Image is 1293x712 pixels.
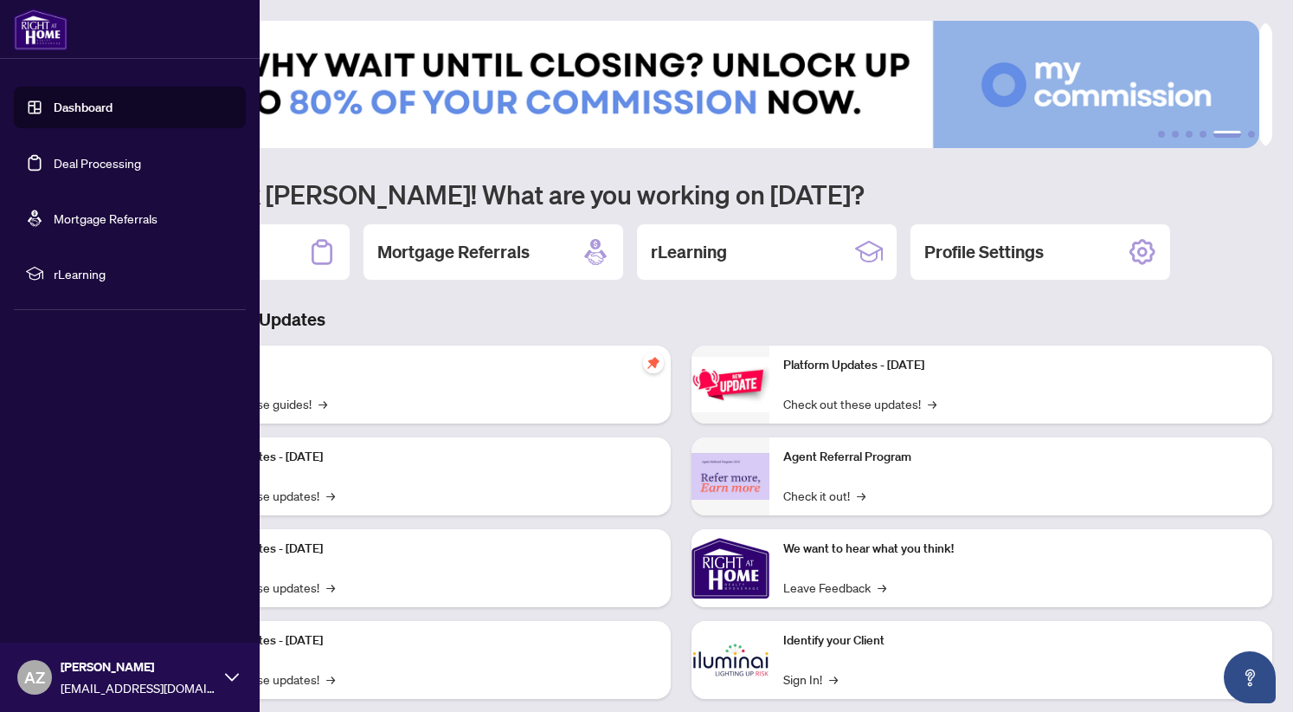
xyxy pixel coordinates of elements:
button: 3 [1186,131,1193,138]
span: → [318,394,327,413]
span: rLearning [54,264,234,283]
a: Leave Feedback→ [783,578,886,597]
h2: Mortgage Referrals [377,240,530,264]
span: pushpin [643,353,664,373]
p: Identify your Client [783,631,1258,651]
span: [EMAIL_ADDRESS][DOMAIN_NAME] [61,678,216,697]
p: Platform Updates - [DATE] [182,540,657,559]
img: logo [14,9,68,50]
button: 2 [1172,131,1179,138]
h2: rLearning [651,240,727,264]
span: → [857,486,865,505]
span: → [326,486,335,505]
img: Identify your Client [692,621,769,699]
span: [PERSON_NAME] [61,657,216,676]
span: AZ [24,665,45,689]
span: → [829,670,838,689]
button: 6 [1248,131,1255,138]
a: Deal Processing [54,155,141,171]
p: Platform Updates - [DATE] [182,448,657,467]
img: Agent Referral Program [692,453,769,501]
span: → [326,578,335,597]
h3: Brokerage & Industry Updates [90,307,1272,332]
a: Mortgage Referrals [54,210,158,226]
p: We want to hear what you think! [783,540,1258,559]
a: Dashboard [54,100,113,115]
img: Slide 4 [90,21,1259,148]
span: → [326,670,335,689]
a: Check out these updates!→ [783,394,936,413]
button: 4 [1200,131,1206,138]
p: Platform Updates - [DATE] [182,631,657,651]
p: Platform Updates - [DATE] [783,356,1258,375]
h2: Profile Settings [924,240,1044,264]
h1: Welcome back [PERSON_NAME]! What are you working on [DATE]? [90,178,1272,210]
p: Self-Help [182,356,657,375]
img: We want to hear what you think! [692,529,769,607]
button: 1 [1158,131,1165,138]
span: → [928,394,936,413]
span: → [878,578,886,597]
p: Agent Referral Program [783,448,1258,467]
button: Open asap [1224,651,1276,703]
a: Check it out!→ [783,486,865,505]
button: 5 [1213,131,1241,138]
img: Platform Updates - June 23, 2025 [692,357,769,411]
a: Sign In!→ [783,670,838,689]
